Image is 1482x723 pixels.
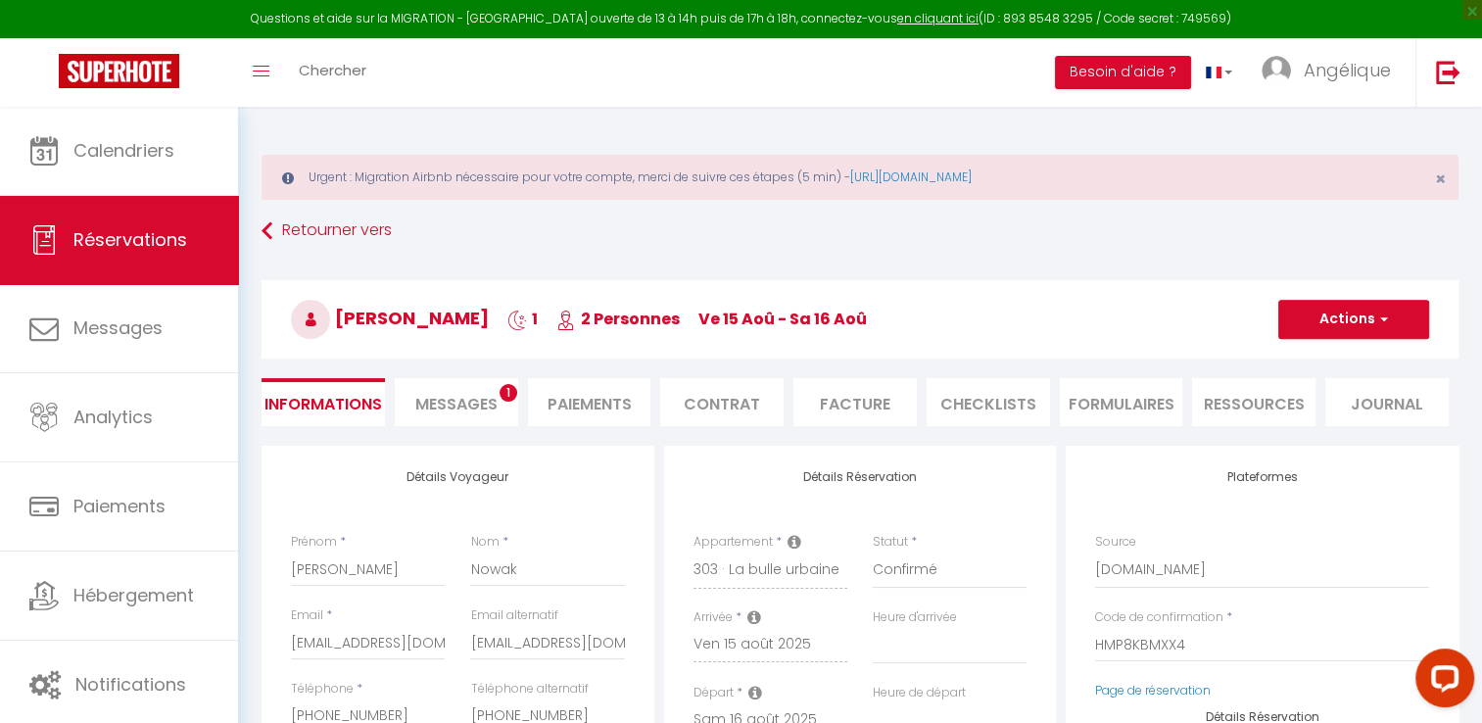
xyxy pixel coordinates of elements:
iframe: LiveChat chat widget [1400,641,1482,723]
span: Angélique [1304,58,1391,82]
a: Chercher [284,38,381,107]
label: Email [291,606,323,625]
h4: Plateformes [1095,470,1429,484]
label: Appartement [693,533,773,552]
a: ... Angélique [1247,38,1415,107]
label: Heure d'arrivée [873,608,957,627]
span: Notifications [75,672,186,697]
span: × [1435,167,1446,191]
a: Page de réservation [1095,682,1211,699]
li: Contrat [660,378,784,426]
a: en cliquant ici [897,10,979,26]
span: 2 Personnes [556,308,680,330]
label: Téléphone alternatif [470,680,588,699]
button: Close [1435,170,1446,188]
a: Retourner vers [262,214,1458,249]
h4: Détails Réservation [693,470,1028,484]
li: FORMULAIRES [1060,378,1183,426]
label: Départ [693,684,734,702]
label: Email alternatif [470,606,557,625]
label: Statut [873,533,908,552]
span: Paiements [73,494,166,518]
span: Hébergement [73,583,194,607]
li: Informations [262,378,385,426]
span: Réservations [73,227,187,252]
span: Messages [415,393,498,415]
span: [PERSON_NAME] [291,306,489,330]
span: ve 15 Aoû - sa 16 Aoû [698,308,867,330]
span: Analytics [73,405,153,429]
img: logout [1436,60,1460,84]
label: Heure de départ [873,684,966,702]
img: ... [1262,56,1291,85]
span: Messages [73,315,163,340]
label: Nom [470,533,499,552]
div: Urgent : Migration Airbnb nécessaire pour votre compte, merci de suivre ces étapes (5 min) - [262,155,1458,200]
span: Calendriers [73,138,174,163]
button: Besoin d'aide ? [1055,56,1191,89]
li: CHECKLISTS [927,378,1050,426]
span: Chercher [299,60,366,80]
label: Arrivée [693,608,733,627]
li: Journal [1325,378,1449,426]
a: [URL][DOMAIN_NAME] [850,169,972,185]
li: Facture [793,378,917,426]
label: Prénom [291,533,337,552]
label: Source [1095,533,1136,552]
h4: Détails Voyageur [291,470,625,484]
li: Paiements [528,378,651,426]
li: Ressources [1192,378,1315,426]
span: 1 [500,384,517,402]
label: Code de confirmation [1095,608,1223,627]
span: 1 [507,308,538,330]
button: Actions [1278,300,1429,339]
label: Téléphone [291,680,354,699]
img: Super Booking [59,54,179,88]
